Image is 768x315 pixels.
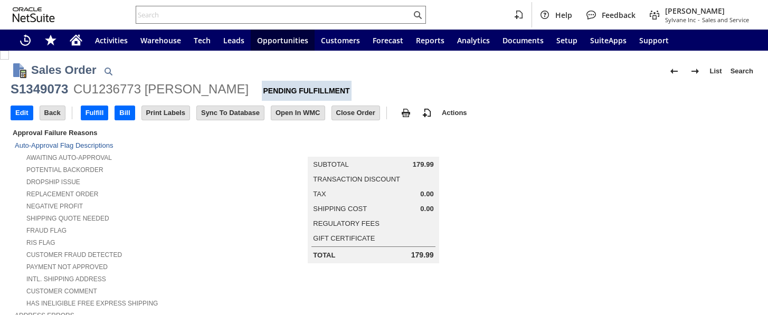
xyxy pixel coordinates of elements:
[115,106,134,120] input: Bill
[26,154,112,161] a: Awaiting Auto-Approval
[410,30,451,51] a: Reports
[102,65,115,78] img: Quick Find
[332,106,380,120] input: Close Order
[217,30,251,51] a: Leads
[271,106,325,120] input: Open In WMC
[26,263,108,271] a: Payment not approved
[698,16,700,24] span: -
[26,178,80,186] a: Dropship Issue
[26,288,97,295] a: Customer Comment
[313,175,400,183] a: Transaction Discount
[26,203,83,210] a: Negative Profit
[89,30,134,51] a: Activities
[197,106,264,120] input: Sync To Database
[26,300,158,307] a: Has Ineligible Free Express Shipping
[81,106,108,120] input: Fulfill
[313,160,348,168] a: Subtotal
[413,160,434,169] span: 179.99
[257,35,308,45] span: Opportunities
[73,81,249,98] div: CU1236773 [PERSON_NAME]
[13,7,55,22] svg: logo
[420,205,433,213] span: 0.00
[26,215,109,222] a: Shipping Quote Needed
[726,63,757,80] a: Search
[194,35,211,45] span: Tech
[15,141,113,149] a: Auto-Approval Flag Descriptions
[639,35,669,45] span: Support
[11,81,68,98] div: S1349073
[633,30,675,51] a: Support
[313,190,326,198] a: Tax
[550,30,584,51] a: Setup
[556,35,577,45] span: Setup
[420,190,433,198] span: 0.00
[366,30,410,51] a: Forecast
[63,30,89,51] a: Home
[26,227,67,234] a: Fraud Flag
[321,35,360,45] span: Customers
[555,10,572,20] span: Help
[668,65,680,78] img: Previous
[19,34,32,46] svg: Recent Records
[70,34,82,46] svg: Home
[251,30,315,51] a: Opportunities
[26,275,106,283] a: Intl. Shipping Address
[689,65,701,78] img: Next
[40,106,65,120] input: Back
[44,34,57,46] svg: Shortcuts
[26,166,103,174] a: Potential Backorder
[313,234,375,242] a: Gift Certificate
[590,35,627,45] span: SuiteApps
[95,35,128,45] span: Activities
[140,35,181,45] span: Warehouse
[26,251,122,259] a: Customer Fraud Detected
[706,63,726,80] a: List
[665,16,696,24] span: Sylvane Inc
[262,81,352,101] div: Pending Fulfillment
[400,107,412,119] img: print.svg
[11,127,255,139] div: Approval Failure Reasons
[26,190,98,198] a: Replacement Order
[31,61,97,79] h1: Sales Order
[584,30,633,51] a: SuiteApps
[223,35,244,45] span: Leads
[315,30,366,51] a: Customers
[13,30,38,51] a: Recent Records
[451,30,496,51] a: Analytics
[11,106,33,120] input: Edit
[665,6,749,16] span: [PERSON_NAME]
[421,107,433,119] img: add-record.svg
[134,30,187,51] a: Warehouse
[411,251,434,260] span: 179.99
[438,109,471,117] a: Actions
[411,8,424,21] svg: Search
[702,16,749,24] span: Sales and Service
[313,205,367,213] a: Shipping Cost
[308,140,439,157] caption: Summary
[313,219,379,227] a: Regulatory Fees
[602,10,636,20] span: Feedback
[142,106,189,120] input: Print Labels
[136,8,411,21] input: Search
[38,30,63,51] div: Shortcuts
[496,30,550,51] a: Documents
[313,251,335,259] a: Total
[457,35,490,45] span: Analytics
[416,35,444,45] span: Reports
[187,30,217,51] a: Tech
[502,35,544,45] span: Documents
[373,35,403,45] span: Forecast
[26,239,55,246] a: RIS flag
